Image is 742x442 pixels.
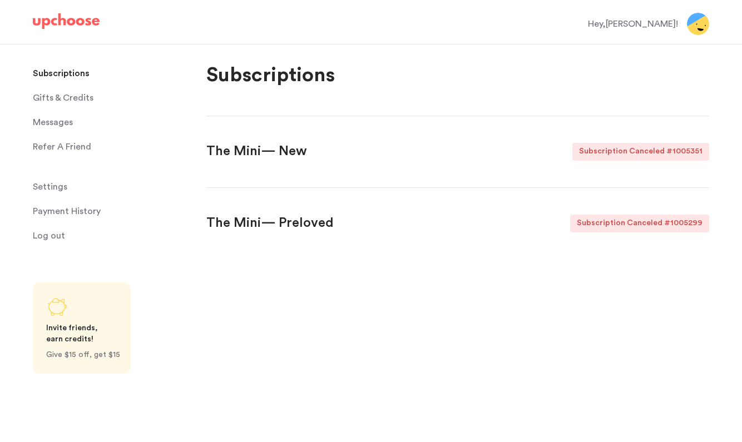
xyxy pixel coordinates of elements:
[33,136,91,158] p: Refer A Friend
[33,176,67,198] span: Settings
[33,225,65,247] span: Log out
[33,13,100,29] img: UpChoose
[206,62,709,89] p: Subscriptions
[33,282,131,374] a: Share UpChoose
[664,215,709,232] div: # 1005299
[33,13,100,34] a: UpChoose
[33,200,193,222] a: Payment History
[666,143,709,161] div: # 1005351
[33,87,193,109] a: Gifts & Credits
[33,225,193,247] a: Log out
[588,17,678,31] div: Hey, [PERSON_NAME] !
[33,62,193,85] a: Subscriptions
[206,143,307,161] div: The Mini — New
[33,111,73,133] span: Messages
[572,143,666,161] div: Subscription Canceled
[33,62,90,85] p: Subscriptions
[570,215,664,232] div: Subscription Canceled
[33,136,193,158] a: Refer A Friend
[33,176,193,198] a: Settings
[33,87,93,109] span: Gifts & Credits
[33,111,193,133] a: Messages
[206,215,334,232] div: The Mini — Preloved
[33,200,101,222] p: Payment History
